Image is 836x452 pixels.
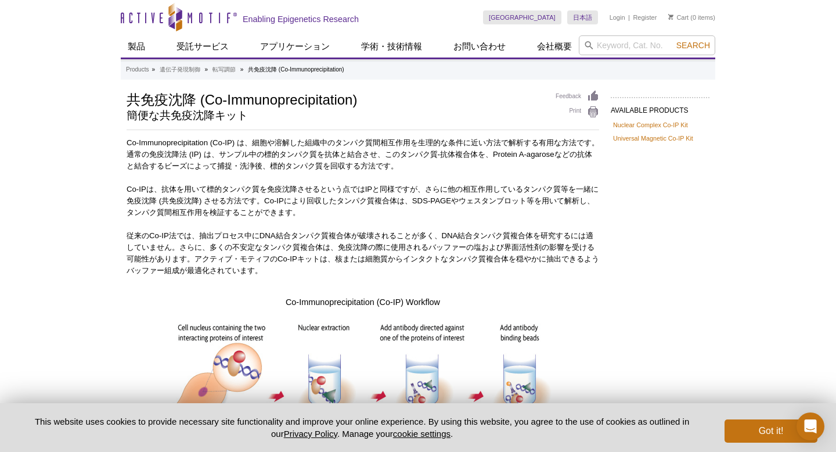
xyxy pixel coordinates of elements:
[628,10,630,24] li: |
[610,13,625,21] a: Login
[127,184,599,218] p: Co-IPは、抗体を用いて標的タンパク質を免疫沈降させるという点ではIPと同様ですが、さらに他の相互作用しているタンパク質等を一緒に免疫沈降 (共免疫沈降) させる方法です。Co-IPにより回収...
[446,35,513,58] a: お問い合わせ
[127,137,599,172] p: Co-Immunoprecipitation (Co-IP) は、細胞や溶解した組織中のタンパク質間相互作用を生理的な条件に近い方法で解析する有用な方法です。通常の免疫沈降法 (IP) は、サン...
[121,35,152,58] a: 製品
[127,90,544,107] h1: 共免疫沈降 (Co-Immunoprecipitation)
[556,106,599,119] a: Print
[127,230,599,277] p: 従来のCo-IP法では、抽出プロセス中にDNA結合タンパク質複合体が破壊されることが多く、DNA結合タンパク質複合体を研究するには適していません。さらに、多くの不安定なタンパク質複合体は、免疫沈...
[579,35,715,55] input: Keyword, Cat. No.
[160,64,200,75] a: 遺伝子発現制御
[613,133,693,144] a: Universal Magnetic Co-IP Kit
[668,13,689,21] a: Cart
[613,120,688,130] a: Nuclear Complex Co-IP Kit
[243,14,359,24] h2: Enabling Epigenetics Research
[676,41,710,50] span: Search
[556,90,599,103] a: Feedback
[284,429,337,439] a: Privacy Policy
[393,429,451,439] button: cookie settings
[127,110,544,121] h2: 簡便な共免疫沈降キット
[212,64,236,75] a: 転写調節
[126,64,149,75] a: Products
[354,35,429,58] a: 学術・技術情報
[205,66,208,73] li: »
[483,10,561,24] a: [GEOGRAPHIC_DATA]
[611,97,709,118] h2: AVAILABLE PRODUCTS
[240,66,244,73] li: »
[19,415,705,440] p: This website uses cookies to provide necessary site functionality and improve your online experie...
[253,35,337,58] a: アプリケーション
[248,66,344,73] li: 共免疫沈降 (Co-Immunoprecipitation)
[668,10,715,24] li: (0 items)
[530,35,579,58] a: 会社概要
[567,10,598,24] a: 日本語
[286,297,440,307] span: Co-Immunoprecipitation (Co-IP) Workflow
[725,419,817,443] button: Got it!
[673,40,714,51] button: Search
[152,66,155,73] li: »
[668,14,673,20] img: Your Cart
[170,35,236,58] a: 受託サービス
[633,13,657,21] a: Register
[797,412,824,440] div: Open Intercom Messenger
